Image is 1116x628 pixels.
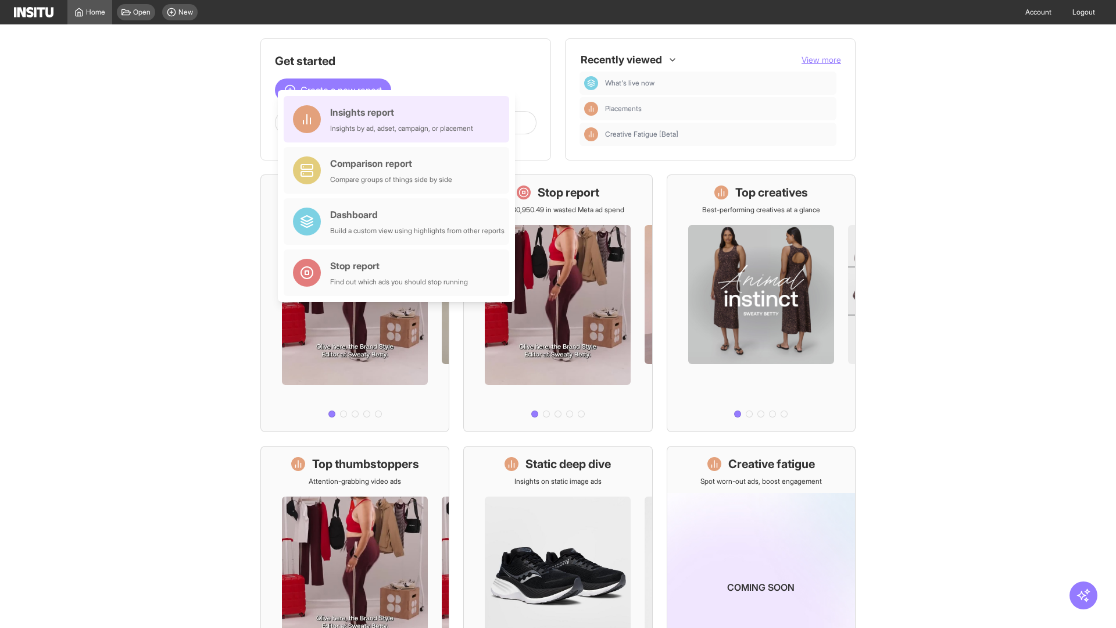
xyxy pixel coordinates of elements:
h1: Stop report [538,184,599,201]
a: What's live nowSee all active ads instantly [260,174,449,432]
h1: Get started [275,53,536,69]
div: Stop report [330,259,468,273]
p: Save £30,950.49 in wasted Meta ad spend [491,205,624,215]
span: View more [802,55,841,65]
h1: Top thumbstoppers [312,456,419,472]
div: Compare groups of things side by side [330,175,452,184]
div: Find out which ads you should stop running [330,277,468,287]
a: Top creativesBest-performing creatives at a glance [667,174,856,432]
img: Logo [14,7,53,17]
span: Placements [605,104,832,113]
h1: Static deep dive [525,456,611,472]
span: What's live now [605,78,654,88]
span: Creative Fatigue [Beta] [605,130,678,139]
span: Open [133,8,151,17]
div: Insights by ad, adset, campaign, or placement [330,124,473,133]
p: Best-performing creatives at a glance [702,205,820,215]
span: Create a new report [301,83,382,97]
span: Creative Fatigue [Beta] [605,130,832,139]
span: New [178,8,193,17]
p: Insights on static image ads [514,477,602,486]
button: View more [802,54,841,66]
div: Insights [584,127,598,141]
div: Insights report [330,105,473,119]
div: Insights [584,102,598,116]
div: Comparison report [330,156,452,170]
button: Create a new report [275,78,391,102]
div: Dashboard [584,76,598,90]
span: Home [86,8,105,17]
h1: Top creatives [735,184,808,201]
span: Placements [605,104,642,113]
div: Dashboard [330,208,505,222]
p: Attention-grabbing video ads [309,477,401,486]
div: Build a custom view using highlights from other reports [330,226,505,235]
span: What's live now [605,78,832,88]
a: Stop reportSave £30,950.49 in wasted Meta ad spend [463,174,652,432]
